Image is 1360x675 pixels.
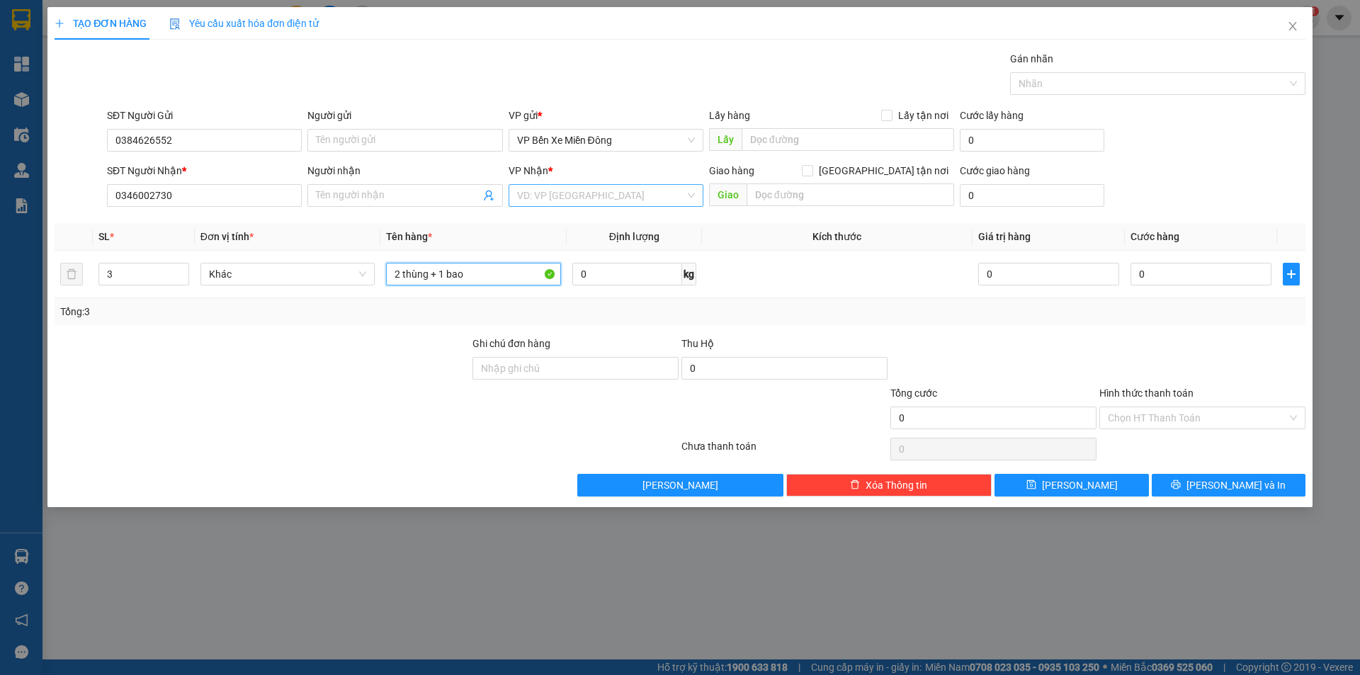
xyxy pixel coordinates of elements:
div: Người gửi [307,108,502,123]
span: Cước hàng [1130,231,1179,242]
div: VP gửi [509,108,703,123]
span: Lấy tận nơi [892,108,954,123]
span: printer [1171,480,1181,491]
div: Chưa thanh toán [680,438,889,463]
input: Ghi chú đơn hàng [472,357,679,380]
span: Tổng cước [890,387,937,399]
span: VP Bến Xe Miền Đông [517,130,695,151]
span: TẠO ĐƠN HÀNG [55,18,147,29]
span: SL [98,231,110,242]
span: [PERSON_NAME] [642,477,718,493]
span: close [1287,21,1298,32]
span: plus [55,18,64,28]
span: user-add [483,190,494,201]
img: icon [169,18,181,30]
span: Kích thước [812,231,861,242]
input: Dọc đường [742,128,954,151]
span: [PERSON_NAME] [1042,477,1118,493]
span: [GEOGRAPHIC_DATA] tận nơi [813,163,954,178]
span: VP Nhận [509,165,548,176]
button: [PERSON_NAME] [577,474,783,497]
span: [PERSON_NAME] và In [1186,477,1286,493]
span: Khác [209,263,367,285]
span: Lấy [709,128,742,151]
input: 0 [978,263,1119,285]
label: Gán nhãn [1010,53,1053,64]
div: SĐT Người Gửi [107,108,302,123]
button: printer[PERSON_NAME] và In [1152,474,1305,497]
span: delete [850,480,860,491]
div: Người nhận [307,163,502,178]
span: Định lượng [609,231,659,242]
span: Giá trị hàng [978,231,1031,242]
span: plus [1283,268,1299,280]
span: Xóa Thông tin [866,477,927,493]
span: Tên hàng [386,231,432,242]
button: Close [1273,7,1313,47]
button: save[PERSON_NAME] [994,474,1148,497]
input: Cước lấy hàng [960,129,1104,152]
span: Đơn vị tính [200,231,254,242]
span: Lấy hàng [709,110,750,121]
span: Giao [709,183,747,206]
input: Cước giao hàng [960,184,1104,207]
input: Dọc đường [747,183,954,206]
label: Ghi chú đơn hàng [472,338,550,349]
div: SĐT Người Nhận [107,163,302,178]
span: save [1026,480,1036,491]
input: VD: Bàn, Ghế [386,263,561,285]
button: delete [60,263,83,285]
label: Cước lấy hàng [960,110,1024,121]
span: Yêu cầu xuất hóa đơn điện tử [169,18,319,29]
span: Thu Hộ [681,338,714,349]
label: Hình thức thanh toán [1099,387,1194,399]
button: deleteXóa Thông tin [786,474,992,497]
button: plus [1283,263,1300,285]
span: kg [682,263,696,285]
span: Giao hàng [709,165,754,176]
label: Cước giao hàng [960,165,1030,176]
div: Tổng: 3 [60,304,525,319]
